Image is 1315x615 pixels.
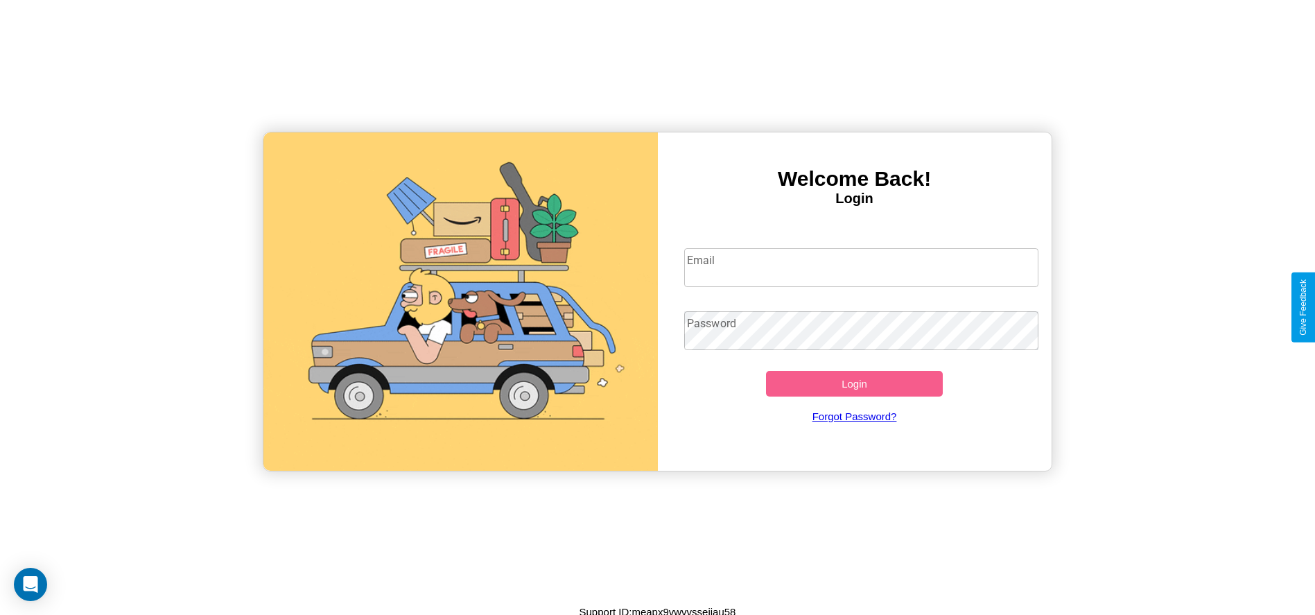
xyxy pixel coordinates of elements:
[1298,279,1308,336] div: Give Feedback
[766,371,943,397] button: Login
[263,132,657,471] img: gif
[14,568,47,601] div: Open Intercom Messenger
[658,191,1052,207] h4: Login
[658,167,1052,191] h3: Welcome Back!
[677,397,1031,436] a: Forgot Password?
